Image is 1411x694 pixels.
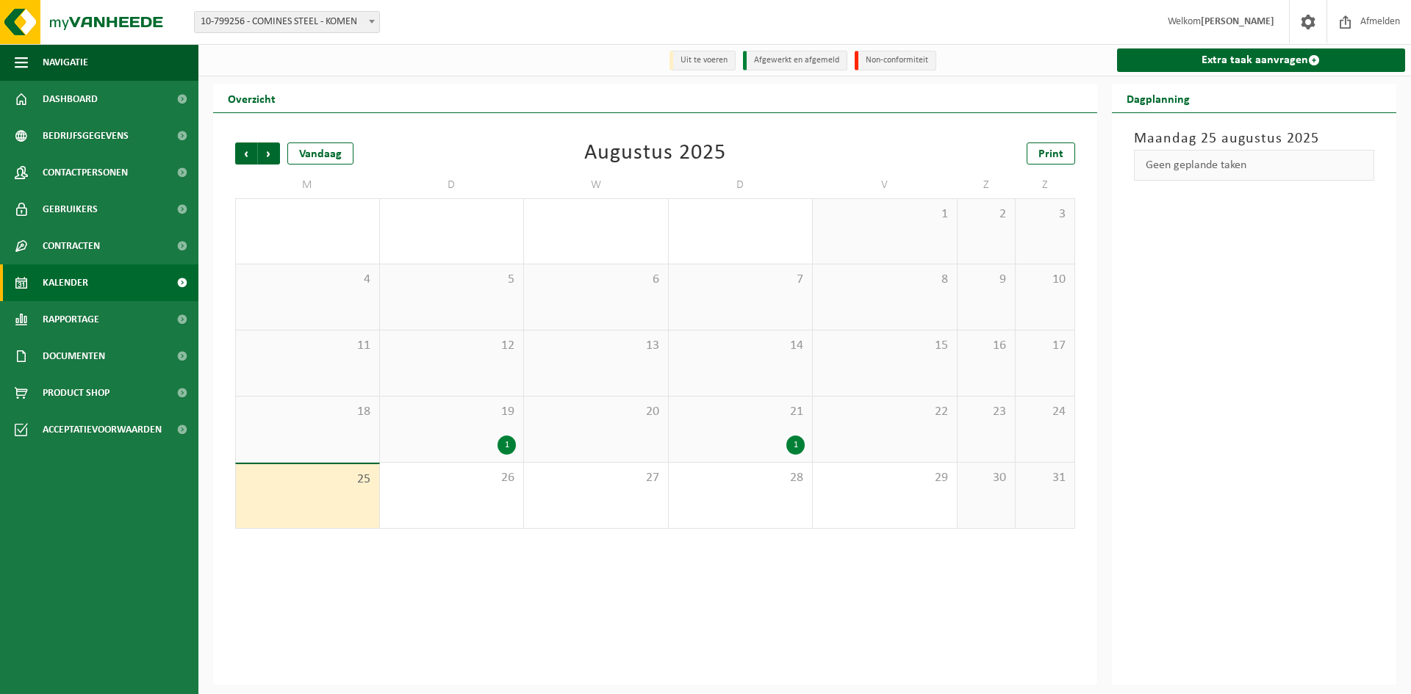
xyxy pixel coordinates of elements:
[669,51,736,71] li: Uit te voeren
[43,411,162,448] span: Acceptatievoorwaarden
[380,172,525,198] td: D
[820,404,949,420] span: 22
[387,470,517,486] span: 26
[1201,16,1274,27] strong: [PERSON_NAME]
[676,470,805,486] span: 28
[584,142,726,165] div: Augustus 2025
[243,272,372,288] span: 4
[820,338,949,354] span: 15
[235,172,380,198] td: M
[1112,84,1204,112] h2: Dagplanning
[43,338,105,375] span: Documenten
[965,338,1008,354] span: 16
[958,172,1016,198] td: Z
[855,51,936,71] li: Non-conformiteit
[1134,128,1375,150] h3: Maandag 25 augustus 2025
[743,51,847,71] li: Afgewerkt en afgemeld
[524,172,669,198] td: W
[235,142,257,165] span: Vorige
[194,11,380,33] span: 10-799256 - COMINES STEEL - KOMEN
[1016,172,1074,198] td: Z
[258,142,280,165] span: Volgende
[786,435,805,455] div: 1
[243,404,372,420] span: 18
[43,301,99,338] span: Rapportage
[820,206,949,223] span: 1
[243,471,372,488] span: 25
[43,81,98,118] span: Dashboard
[43,118,129,154] span: Bedrijfsgegevens
[813,172,958,198] td: V
[1134,150,1375,181] div: Geen geplande taken
[43,228,100,264] span: Contracten
[820,272,949,288] span: 8
[531,272,661,288] span: 6
[531,338,661,354] span: 13
[43,264,88,301] span: Kalender
[965,470,1008,486] span: 30
[1023,272,1066,288] span: 10
[820,470,949,486] span: 29
[531,404,661,420] span: 20
[965,206,1008,223] span: 2
[1027,142,1075,165] a: Print
[1023,338,1066,354] span: 17
[676,404,805,420] span: 21
[1023,404,1066,420] span: 24
[195,12,379,32] span: 10-799256 - COMINES STEEL - KOMEN
[43,375,109,411] span: Product Shop
[1023,206,1066,223] span: 3
[387,404,517,420] span: 19
[387,272,517,288] span: 5
[43,154,128,191] span: Contactpersonen
[1117,48,1406,72] a: Extra taak aanvragen
[43,44,88,81] span: Navigatie
[243,338,372,354] span: 11
[1023,470,1066,486] span: 31
[43,191,98,228] span: Gebruikers
[1038,148,1063,160] span: Print
[498,435,516,455] div: 1
[676,272,805,288] span: 7
[676,338,805,354] span: 14
[965,272,1008,288] span: 9
[387,338,517,354] span: 12
[531,470,661,486] span: 27
[669,172,814,198] td: D
[287,142,353,165] div: Vandaag
[213,84,290,112] h2: Overzicht
[965,404,1008,420] span: 23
